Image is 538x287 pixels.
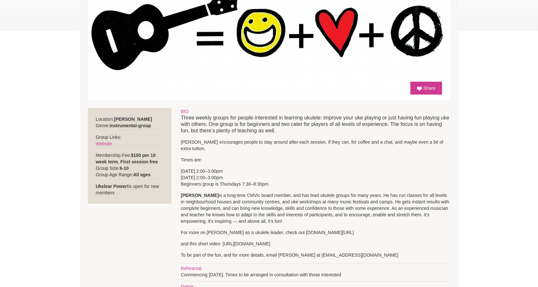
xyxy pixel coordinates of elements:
p: and this short video: [URL][DOMAIN_NAME] [181,241,450,247]
p: [DATE] 2:00–3:00pm [DATE] 2:00–3:00pm Beginners group is Thursdays 7:30–8:30pm [181,168,450,187]
div: BIO [181,108,450,115]
p: [PERSON_NAME] encourages people to stay around after each session, if they can, for coffee and a ... [181,139,450,152]
strong: All ages [133,172,151,177]
p: is a long-time CMVic board member, and has lead ukulele groups for many years. He has run classes... [181,192,450,224]
a: Share [410,82,442,95]
p: For more on [PERSON_NAME] as a ukulele leader, check out [DOMAIN_NAME][URL] [181,229,450,236]
a: Website [96,141,112,146]
div: Location: Genre: Group Links: Membership Fee: Group Size: Group Age Range: is open for new members [88,108,172,204]
strong: Ukelear Power! [96,184,128,189]
strong: [PERSON_NAME] [181,193,219,198]
p: Times are: [181,157,450,163]
p: Three weekly groups for people interested in learning ukulele: improve your uke playing or just h... [181,115,450,134]
div: Rehearsal [181,265,450,272]
strong: instrumental-group [110,123,151,128]
p: To be part of the fun, and for more details, email [PERSON_NAME] at [EMAIL_ADDRESS][DOMAIN_NAME] [181,252,450,258]
strong: [PERSON_NAME] [114,117,152,122]
strong: 6-10 [120,166,129,171]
